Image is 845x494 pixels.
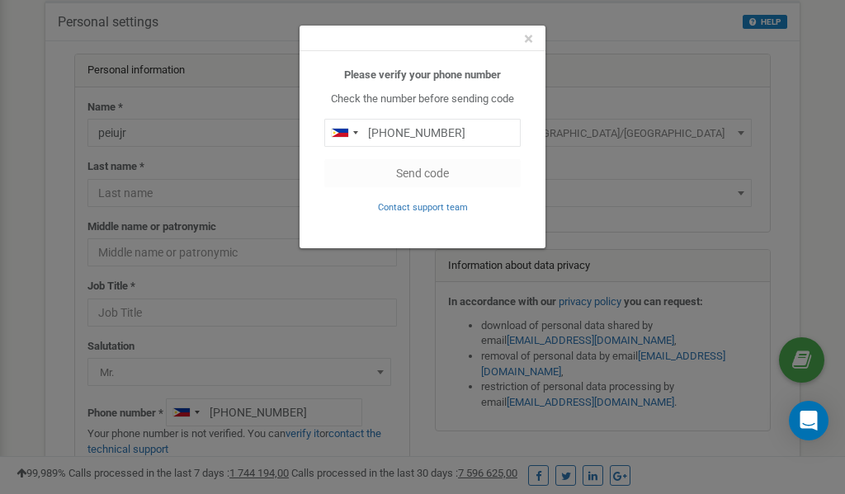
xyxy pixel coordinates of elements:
[324,119,521,147] input: 0905 123 4567
[378,202,468,213] small: Contact support team
[344,68,501,81] b: Please verify your phone number
[524,29,533,49] span: ×
[524,31,533,48] button: Close
[378,200,468,213] a: Contact support team
[325,120,363,146] div: Telephone country code
[324,92,521,107] p: Check the number before sending code
[324,159,521,187] button: Send code
[789,401,828,440] div: Open Intercom Messenger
